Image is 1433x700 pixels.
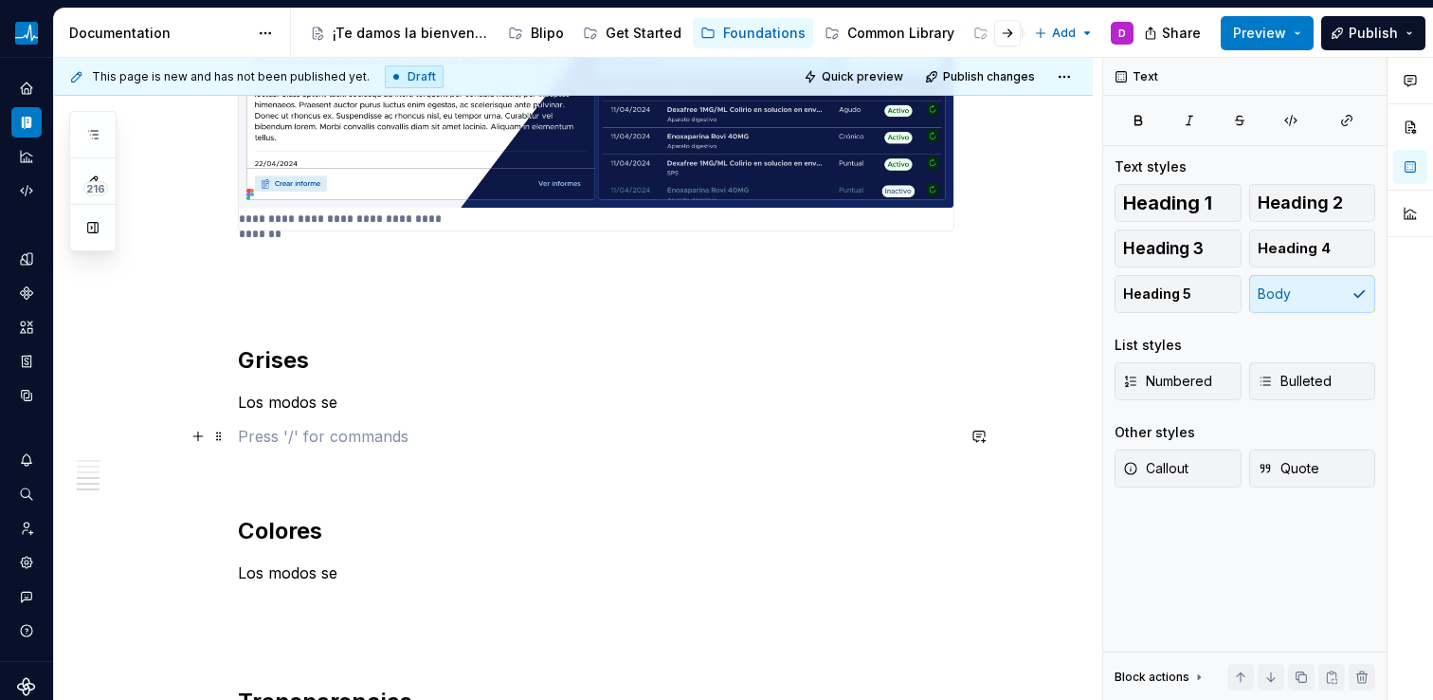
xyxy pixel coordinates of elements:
h2: Grises [238,345,954,376]
button: Bulleted [1249,362,1376,400]
button: Heading 2 [1249,184,1376,222]
p: Los modos se [238,391,954,414]
button: Heading 4 [1249,230,1376,267]
a: Code automation [11,175,42,206]
span: Heading 1 [1123,193,1212,212]
span: Publish changes [943,69,1035,84]
span: Heading 3 [1123,239,1204,258]
button: Heading 1 [1115,184,1242,222]
span: Quote [1258,459,1319,478]
span: Heading 4 [1258,239,1331,258]
button: Publish [1321,16,1425,50]
span: Quick preview [822,69,903,84]
a: Get Started [575,18,689,48]
a: Storybook stories [11,346,42,377]
span: Heading 2 [1258,193,1343,212]
div: Documentation [69,24,248,43]
span: 216 [83,181,108,196]
a: Documentation [11,107,42,138]
span: Bulleted [1258,372,1332,391]
div: Foundations [723,24,806,43]
span: Share [1162,24,1201,43]
button: Preview [1221,16,1314,50]
a: Components [11,278,42,308]
button: Heading 5 [1115,275,1242,313]
a: Data sources [11,380,42,411]
a: Design tokens [11,244,42,274]
button: Numbered [1115,362,1242,400]
button: Publish changes [919,64,1043,90]
button: Quick preview [798,64,912,90]
div: Text styles [1115,157,1187,176]
div: Get Started [606,24,681,43]
div: Page tree [302,14,1025,52]
a: ¡Te damos la bienvenida a Blipo! [302,18,497,48]
a: Invite team [11,513,42,543]
button: Heading 3 [1115,230,1242,267]
a: Blipo [500,18,571,48]
button: Search ⌘K [11,479,42,509]
div: Blipo [531,24,564,43]
button: Add [1028,20,1099,46]
a: Assets [11,312,42,342]
div: Block actions [1115,664,1206,691]
a: Home [11,73,42,103]
h2: Colores [238,516,954,546]
button: Callout [1115,450,1242,488]
span: This page is new and has not been published yet. [92,69,370,84]
div: Common Library [847,24,954,43]
span: Publish [1349,24,1398,43]
button: Share [1134,16,1213,50]
p: Los modos se [238,562,954,584]
div: Other styles [1115,423,1195,442]
img: 45309493-d480-4fb3-9f86-8e3098b627c9.png [15,22,38,45]
a: Settings [11,547,42,578]
a: Analytics [11,141,42,172]
button: Contact support [11,581,42,612]
div: Block actions [1115,670,1189,685]
span: Draft [408,69,436,84]
span: Preview [1233,24,1286,43]
button: Quote [1249,450,1376,488]
a: Common Library [817,18,962,48]
svg: Supernova Logo [17,677,36,696]
div: List styles [1115,336,1182,355]
span: Add [1052,26,1076,41]
span: Heading 5 [1123,285,1191,304]
span: Numbered [1123,372,1212,391]
div: ¡Te damos la bienvenida a Blipo! [333,24,489,43]
span: Callout [1123,459,1188,478]
button: Notifications [11,445,42,475]
div: D [1118,26,1126,41]
a: Foundations [693,18,813,48]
